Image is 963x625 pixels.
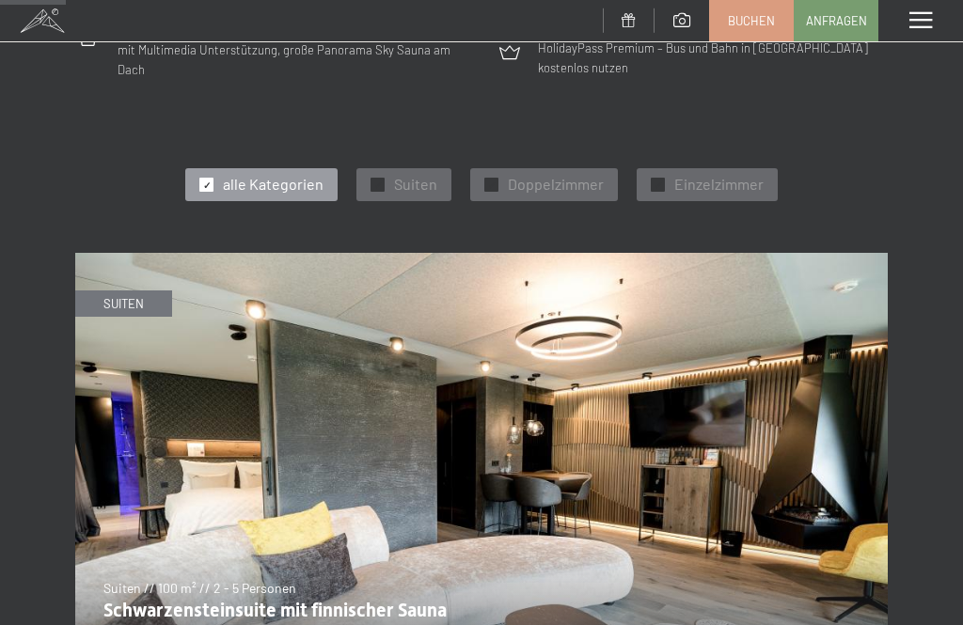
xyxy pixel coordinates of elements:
span: Doppelzimmer [508,174,604,195]
span: ✓ [203,179,211,192]
a: Anfragen [795,1,877,40]
span: Anfragen [806,12,867,29]
p: 8 verschiedene Saunen, inklusive Außensauna, große Eventsauna mit Multimedia Unterstützung, große... [118,21,467,79]
span: Suiten [394,174,437,195]
p: HolidayPass Premium – Bus und Bahn in [GEOGRAPHIC_DATA] kostenlos nutzen [538,39,888,78]
span: Einzelzimmer [674,174,764,195]
span: alle Kategorien [223,174,324,195]
a: Buchen [710,1,793,40]
span: ✓ [488,179,496,192]
span: Buchen [728,12,775,29]
a: Schwarzensteinsuite mit finnischer Sauna [75,254,888,265]
span: ✓ [655,179,662,192]
span: ✓ [374,179,382,192]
